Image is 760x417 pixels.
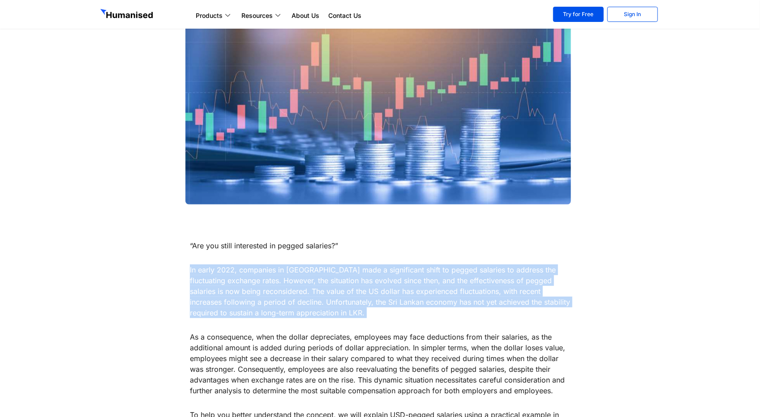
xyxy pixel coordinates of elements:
[287,10,324,21] a: About Us
[190,332,570,396] p: As a consequence, when the dollar depreciates, employees may face deductions from their salaries,...
[190,240,570,251] p: “Are you still interested in pegged salaries?”
[191,10,237,21] a: Products
[100,9,155,21] img: GetHumanised Logo
[190,264,570,318] p: In early 2022, companies in [GEOGRAPHIC_DATA] made a significant shift to pegged salaries to addr...
[185,12,571,204] img: How USD pegged salaries actually work
[607,7,658,22] a: Sign In
[553,7,604,22] a: Try for Free
[237,10,287,21] a: Resources
[324,10,366,21] a: Contact Us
